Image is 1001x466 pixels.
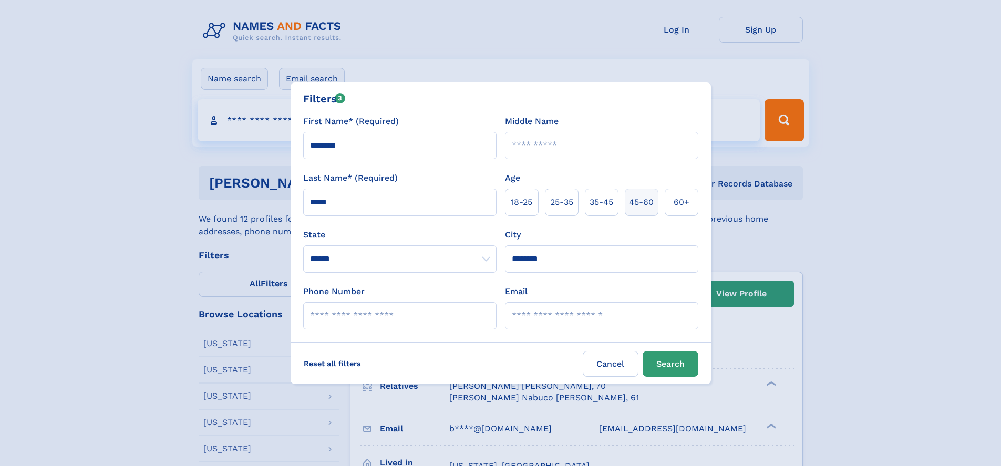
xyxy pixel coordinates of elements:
label: First Name* (Required) [303,115,399,128]
label: State [303,229,497,241]
span: 18‑25 [511,196,532,209]
label: Middle Name [505,115,559,128]
label: Last Name* (Required) [303,172,398,184]
button: Search [643,351,698,377]
label: Email [505,285,528,298]
span: 45‑60 [629,196,654,209]
div: Filters [303,91,346,107]
span: 60+ [674,196,689,209]
label: Phone Number [303,285,365,298]
label: Cancel [583,351,638,377]
span: 35‑45 [590,196,613,209]
label: City [505,229,521,241]
span: 25‑35 [550,196,573,209]
label: Age [505,172,520,184]
label: Reset all filters [297,351,368,376]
